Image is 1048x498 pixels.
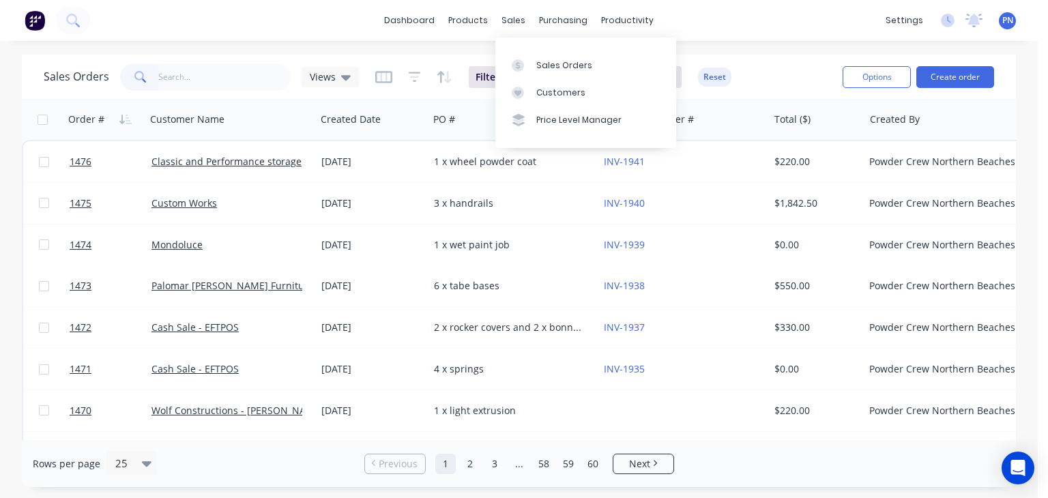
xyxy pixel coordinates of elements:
[33,457,100,471] span: Rows per page
[434,404,585,418] div: 1 x light extrusion
[44,70,109,83] h1: Sales Orders
[869,279,1021,293] div: Powder Crew Northern Beaches
[70,390,151,431] a: 1470
[604,238,645,251] a: INV-1939
[604,155,645,168] a: INV-1941
[460,454,480,474] a: Page 2
[434,196,585,210] div: 3 x handrails
[594,10,660,31] div: productivity
[70,265,151,306] a: 1473
[604,362,645,375] a: INV-1935
[70,238,91,252] span: 1474
[774,113,811,126] div: Total ($)
[495,79,676,106] a: Customers
[151,238,203,251] a: Mondoluce
[321,321,423,334] div: [DATE]
[435,454,456,474] a: Page 1 is your current page
[151,279,328,292] a: Palomar [PERSON_NAME] Furniture Co
[1002,14,1013,27] span: PN
[151,196,217,209] a: Custom Works
[441,10,495,31] div: products
[774,155,854,169] div: $220.00
[70,307,151,348] a: 1472
[774,404,854,418] div: $220.00
[151,404,323,417] a: Wolf Constructions - [PERSON_NAME]
[469,66,562,88] button: Filters:Status
[774,279,854,293] div: $550.00
[532,10,594,31] div: purchasing
[604,196,645,209] a: INV-1940
[434,238,585,252] div: 1 x wet paint job
[476,70,537,84] span: Filters: Status
[151,155,302,168] a: Classic and Performance storage
[70,362,91,376] span: 1471
[495,10,532,31] div: sales
[321,113,381,126] div: Created Date
[1002,452,1034,484] div: Open Intercom Messenger
[870,113,920,126] div: Created By
[484,454,505,474] a: Page 3
[70,279,91,293] span: 1473
[869,155,1021,169] div: Powder Crew Northern Beaches
[321,155,423,169] div: [DATE]
[70,155,91,169] span: 1476
[321,404,423,418] div: [DATE]
[604,279,645,292] a: INV-1938
[151,362,239,375] a: Cash Sale - EFTPOS
[583,454,603,474] a: Page 60
[70,141,151,182] a: 1476
[321,238,423,252] div: [DATE]
[70,183,151,224] a: 1475
[869,196,1021,210] div: Powder Crew Northern Beaches
[434,155,585,169] div: 1 x wheel powder coat
[70,224,151,265] a: 1474
[70,349,151,390] a: 1471
[158,63,291,91] input: Search...
[774,238,854,252] div: $0.00
[509,454,529,474] a: Jump forward
[916,66,994,88] button: Create order
[377,10,441,31] a: dashboard
[321,279,423,293] div: [DATE]
[310,70,336,84] span: Views
[536,87,585,99] div: Customers
[629,457,650,471] span: Next
[698,68,731,87] button: Reset
[70,432,151,473] a: 1469
[536,59,592,72] div: Sales Orders
[321,362,423,376] div: [DATE]
[536,114,622,126] div: Price Level Manager
[869,321,1021,334] div: Powder Crew Northern Beaches
[365,457,425,471] a: Previous page
[433,113,455,126] div: PO #
[613,457,673,471] a: Next page
[379,457,418,471] span: Previous
[869,238,1021,252] div: Powder Crew Northern Beaches
[359,454,680,474] ul: Pagination
[495,51,676,78] a: Sales Orders
[869,404,1021,418] div: Powder Crew Northern Beaches
[774,196,854,210] div: $1,842.50
[434,321,585,334] div: 2 x rocker covers and 2 x bonnet hinge
[70,404,91,418] span: 1470
[321,196,423,210] div: [DATE]
[434,362,585,376] div: 4 x springs
[774,362,854,376] div: $0.00
[869,362,1021,376] div: Powder Crew Northern Beaches
[879,10,930,31] div: settings
[25,10,45,31] img: Factory
[150,113,224,126] div: Customer Name
[434,279,585,293] div: 6 x tabe bases
[495,106,676,134] a: Price Level Manager
[68,113,104,126] div: Order #
[70,196,91,210] span: 1475
[774,321,854,334] div: $330.00
[70,321,91,334] span: 1472
[843,66,911,88] button: Options
[604,321,645,334] a: INV-1937
[534,454,554,474] a: Page 58
[558,454,579,474] a: Page 59
[151,321,239,334] a: Cash Sale - EFTPOS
